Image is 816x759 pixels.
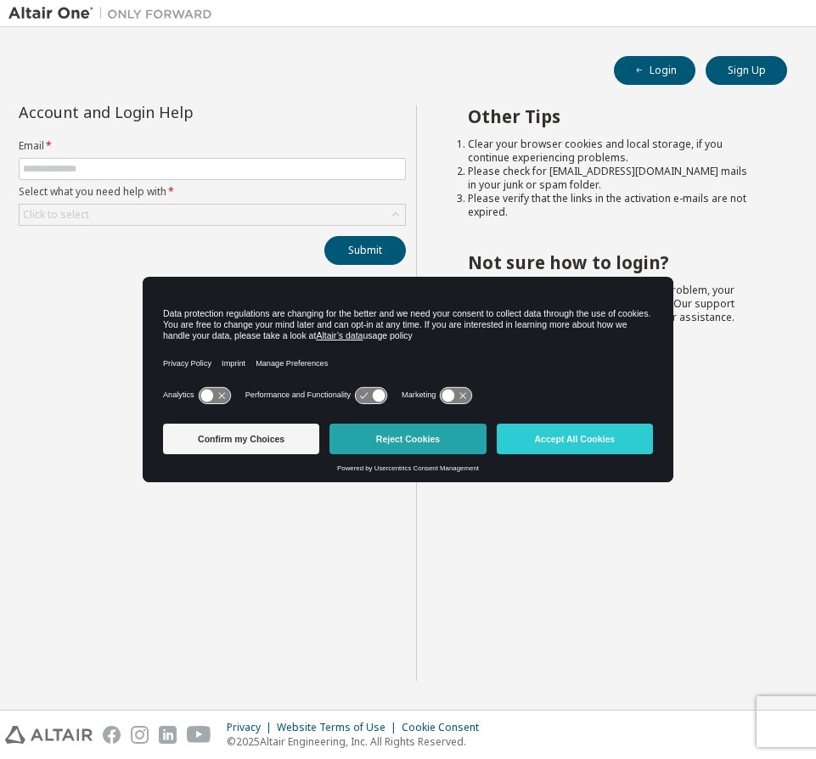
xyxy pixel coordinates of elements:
[706,56,787,85] button: Sign Up
[19,185,406,199] label: Select what you need help with
[227,721,277,734] div: Privacy
[468,192,757,219] li: Please verify that the links in the activation e-mails are not expired.
[19,105,329,119] div: Account and Login Help
[468,105,757,127] h2: Other Tips
[187,726,211,744] img: youtube.svg
[20,205,405,225] div: Click to select
[227,734,489,749] p: © 2025 Altair Engineering, Inc. All Rights Reserved.
[23,208,89,222] div: Click to select
[19,139,406,153] label: Email
[468,138,757,165] li: Clear your browser cookies and local storage, if you continue experiencing problems.
[402,721,489,734] div: Cookie Consent
[103,726,121,744] img: facebook.svg
[324,236,406,265] button: Submit
[8,5,221,22] img: Altair One
[614,56,695,85] button: Login
[159,726,177,744] img: linkedin.svg
[5,726,93,744] img: altair_logo.svg
[468,165,757,192] li: Please check for [EMAIL_ADDRESS][DOMAIN_NAME] mails in your junk or spam folder.
[277,721,402,734] div: Website Terms of Use
[131,726,149,744] img: instagram.svg
[468,251,757,273] h2: Not sure how to login?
